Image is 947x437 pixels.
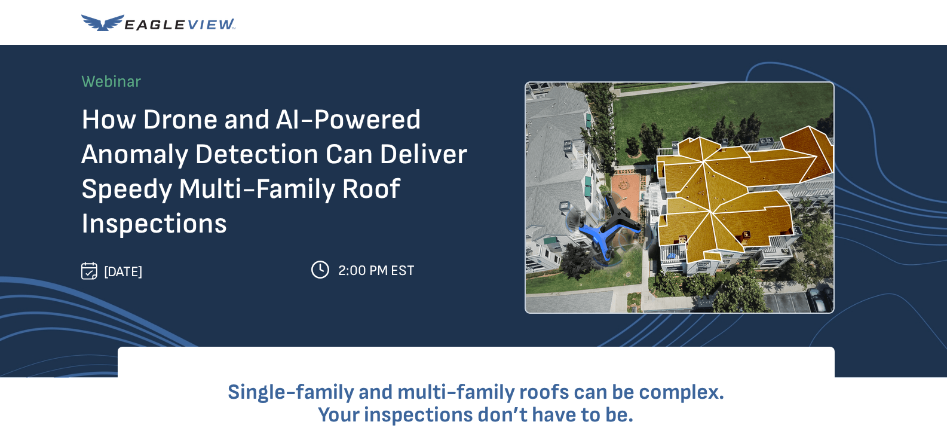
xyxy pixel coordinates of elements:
[228,380,725,405] span: Single-family and multi-family roofs can be complex.
[81,72,141,91] span: Webinar
[318,402,634,428] span: Your inspections don’t have to be.
[525,81,835,314] img: Drone flying over a multi-family home
[81,103,467,241] span: How Drone and AI-Powered Anomaly Detection Can Deliver Speedy Multi-Family Roof Inspections
[338,262,415,279] span: 2:00 PM EST
[104,263,142,280] span: [DATE]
